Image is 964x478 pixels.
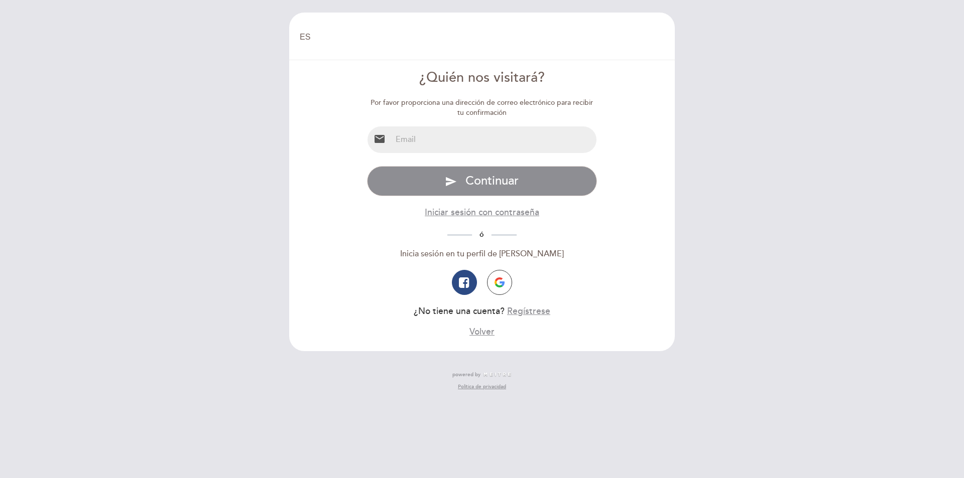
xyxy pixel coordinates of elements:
button: send Continuar [367,166,597,196]
img: icon-google.png [495,277,505,287]
span: ¿No tiene una cuenta? [414,306,505,316]
button: Volver [469,326,495,338]
div: ¿Quién nos visitará? [367,68,597,88]
i: email [374,133,386,145]
a: Política de privacidad [458,383,506,390]
i: send [445,176,457,188]
button: Iniciar sesión con contraseña [425,206,539,219]
span: powered by [452,371,480,378]
span: ó [472,230,492,239]
button: Regístrese [507,305,550,317]
input: Email [392,126,597,153]
div: Por favor proporciona una dirección de correo electrónico para recibir tu confirmación [367,98,597,118]
div: Inicia sesión en tu perfil de [PERSON_NAME] [367,248,597,260]
img: MEITRE [483,372,512,377]
span: Continuar [465,174,519,188]
a: powered by [452,371,512,378]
